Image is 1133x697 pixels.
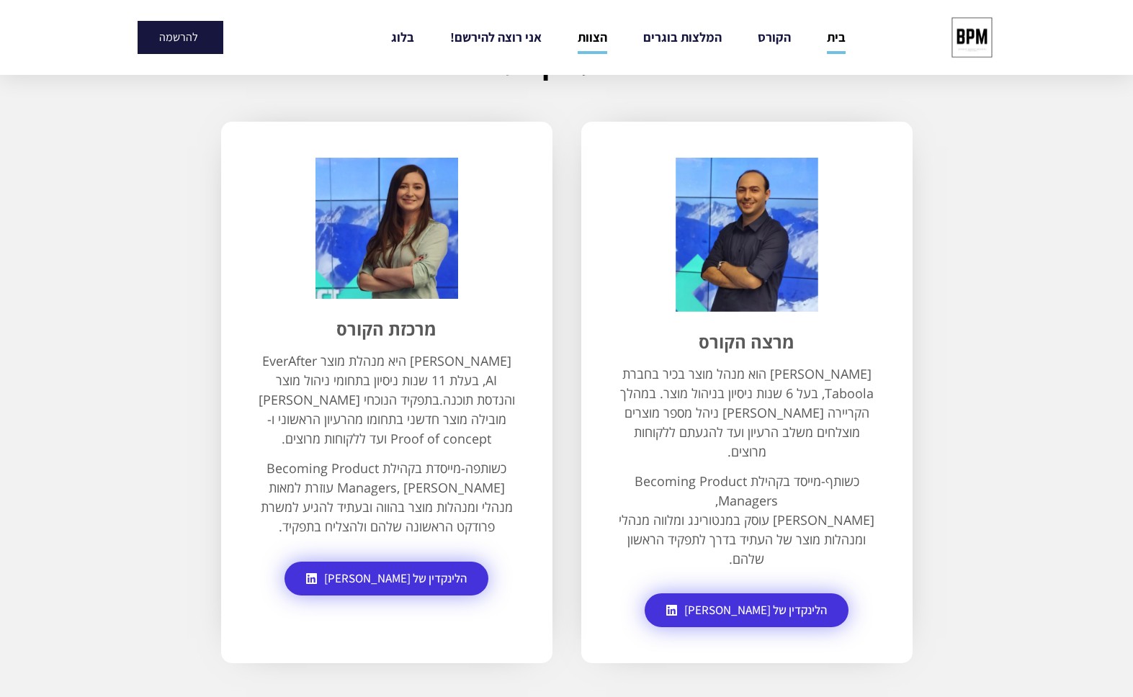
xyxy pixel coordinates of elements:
a: הלינקדין של [PERSON_NAME] [285,562,488,595]
a: המלצות בוגרים [643,21,722,54]
span: להרשמה [159,32,198,43]
p: כשותף-מייסד בקהילת Becoming Product Managers, [PERSON_NAME] עוסק במנטורינג ומלווה מנהלי ומנהלות מ... [617,472,877,569]
a: בית [827,21,846,54]
p: כשותפה-מייסדת בקהילת Becoming Product Managers, [PERSON_NAME] עוזרת למאות מנהלי ומנהלות מוצר בהוו... [257,459,516,536]
span: הלינקדין של [PERSON_NAME] [324,572,467,585]
b: מרכזת הקורס [336,317,436,341]
img: cropped-bpm-logo-1.jpeg [945,11,998,64]
span: הלינקדין של [PERSON_NAME] [684,604,827,616]
a: הקורס [758,21,791,54]
p: [PERSON_NAME] היא מנהלת מוצר EverAfter AI, בעלת 11 שנות ניסיון בתחומי ניהול מוצר והנדסת תוכנה.בתפ... [257,351,516,449]
a: להרשמה [138,21,223,54]
a: הלינקדין של [PERSON_NAME] [645,593,848,627]
a: אני רוצה להירשם! [450,21,542,54]
b: מרצה הקורס [699,330,794,354]
a: הצוות [578,21,607,54]
a: בלוג [391,21,414,54]
nav: Menu [328,21,910,54]
p: [PERSON_NAME] הוא מנהל מוצר בכיר בחברת Taboola, בעל 6 שנות ניסיון בניהול מוצר. במהלך הקריירה [PER... [617,364,877,462]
